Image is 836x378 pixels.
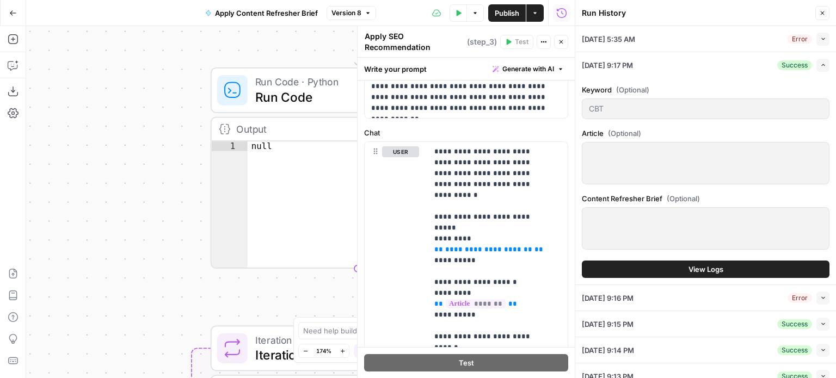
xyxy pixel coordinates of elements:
label: Chat [364,127,568,138]
span: Run Code · Python [255,74,452,89]
button: Apply Content Refresher Brief [199,4,324,22]
div: Success [777,60,812,70]
button: Generate with AI [488,62,568,76]
span: Run Code [255,88,452,107]
div: Output [236,121,453,137]
span: (Optional) [667,193,700,204]
span: Publish [495,8,519,18]
span: [DATE] 5:35 AM [582,34,635,45]
button: Test [500,35,533,49]
span: Test [459,357,474,368]
span: 174% [316,346,331,355]
div: Success [777,345,812,355]
span: ( step_3 ) [467,36,497,47]
span: [DATE] 9:16 PM [582,293,634,303]
span: Version 8 [331,8,361,18]
span: [DATE] 9:15 PM [582,319,634,330]
textarea: Apply SEO Recommendation [365,31,464,53]
div: Success [777,319,812,329]
button: Version 8 [327,6,376,20]
span: Iteration [255,345,454,364]
label: Article [582,128,829,139]
div: Run Code · PythonRun CodeStep 4Outputnull [211,67,505,269]
button: user [382,146,419,157]
button: Publish [488,4,526,22]
button: View Logs [582,261,829,278]
span: (Optional) [616,84,649,95]
div: Write your prompt [358,58,575,80]
div: Error [788,34,812,44]
label: Content Refresher Brief [582,193,829,204]
span: View Logs [689,264,723,275]
span: Test [515,37,528,47]
div: Error [788,293,812,303]
span: Apply Content Refresher Brief [215,8,318,18]
span: Generate with AI [502,64,554,74]
div: 1 [212,141,248,151]
span: (Optional) [608,128,641,139]
button: Test [364,354,568,371]
span: [DATE] 9:14 PM [582,345,634,356]
span: Iteration [255,332,454,348]
label: Keyword [582,84,829,95]
span: [DATE] 9:17 PM [582,60,633,71]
